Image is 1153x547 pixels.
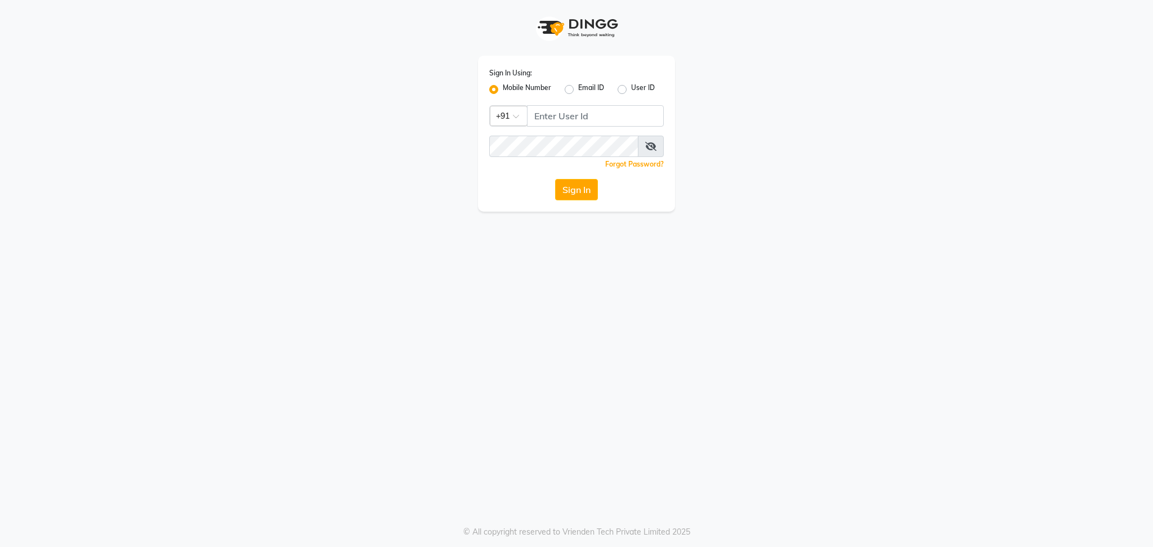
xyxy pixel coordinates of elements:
label: User ID [631,83,655,96]
input: Username [489,136,638,157]
label: Sign In Using: [489,68,532,78]
label: Mobile Number [503,83,551,96]
label: Email ID [578,83,604,96]
input: Username [527,105,664,127]
a: Forgot Password? [605,160,664,168]
button: Sign In [555,179,598,200]
img: logo1.svg [531,11,622,44]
